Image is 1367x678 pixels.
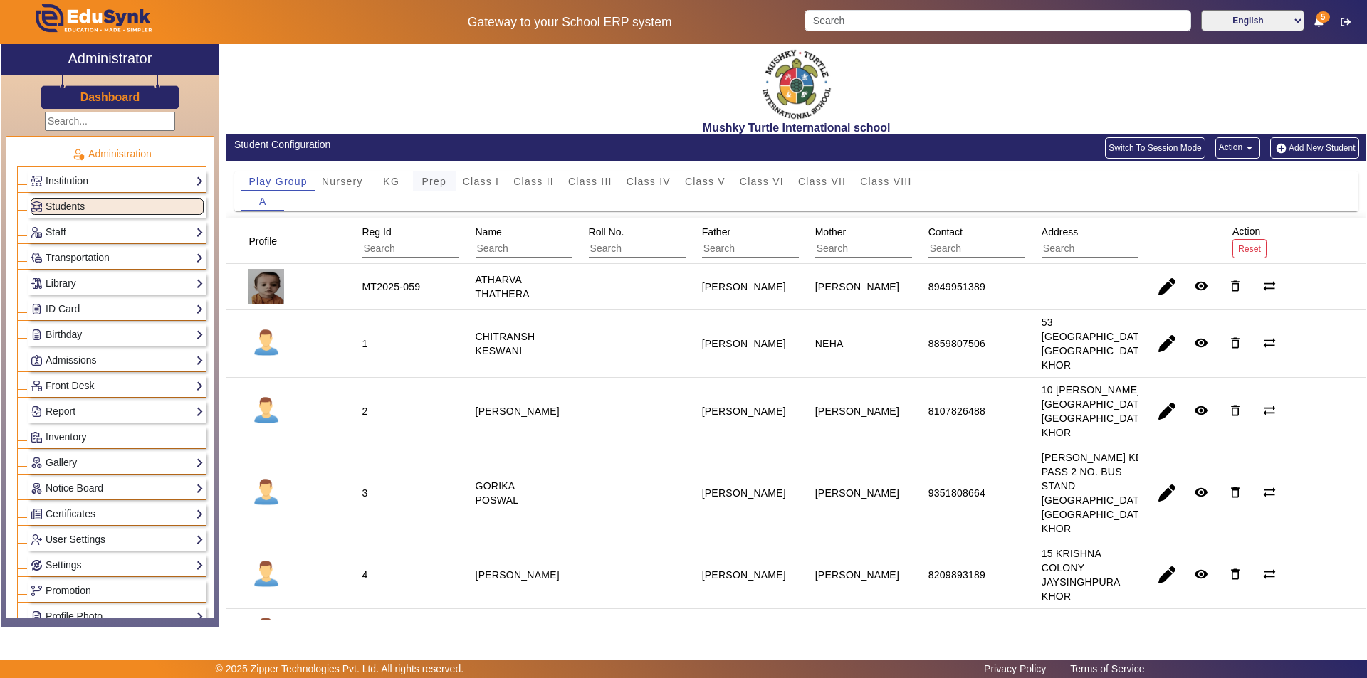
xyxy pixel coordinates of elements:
img: profile.png [248,614,284,650]
img: f2cfa3ea-8c3d-4776-b57d-4b8cb03411bc [761,48,832,121]
h2: Administrator [68,50,152,67]
span: Play Group [248,176,308,186]
span: Class VIII [860,176,911,186]
div: Roll No. [584,219,734,263]
input: Search [1042,240,1169,258]
mat-icon: delete_outline [1228,485,1242,499]
input: Search [362,240,489,258]
button: Add New Student [1270,137,1358,159]
span: Profile [248,235,277,247]
div: [PERSON_NAME] [815,280,899,294]
span: A [259,196,267,206]
div: [PERSON_NAME] [815,404,899,418]
div: [PERSON_NAME] [702,337,786,351]
input: Search [702,240,829,258]
a: Students [31,198,204,215]
span: Inventory [46,431,87,443]
img: add-new-student.png [1274,142,1289,154]
div: 53 [GEOGRAPHIC_DATA] [GEOGRAPHIC_DATA] KHOR [1042,315,1148,372]
span: Class III [568,176,612,186]
mat-icon: delete_outline [1228,336,1242,350]
div: Profile [243,228,295,254]
div: MT2025-059 [362,280,420,294]
span: KG [383,176,399,186]
staff-with-status: GORIKA POSWAL [476,480,519,506]
span: Class VI [740,176,784,186]
img: profile.png [248,475,284,511]
div: 2 [362,404,367,418]
div: 8949951389 [928,280,985,294]
span: Nursery [322,176,363,186]
span: Name [476,226,502,238]
span: Roll No. [589,226,624,238]
input: Search [815,240,943,258]
span: Class VII [798,176,846,186]
div: Father [697,219,847,263]
div: [PERSON_NAME] [815,486,899,500]
mat-icon: remove_red_eye [1194,403,1208,418]
div: Student Configuration [234,137,789,152]
span: Reg Id [362,226,391,238]
mat-icon: delete_outline [1228,567,1242,581]
input: Search [805,10,1190,31]
div: 3 [362,486,367,500]
mat-icon: remove_red_eye [1194,336,1208,350]
div: 8859807506 [928,337,985,351]
h2: Mushky Turtle International school [226,121,1366,134]
div: Reg Id [357,219,507,263]
input: Search [928,240,1056,258]
mat-icon: sync_alt [1262,403,1277,418]
div: NEHA [815,337,844,351]
mat-icon: remove_red_eye [1194,485,1208,499]
span: Class IV [627,176,671,186]
img: Branchoperations.png [31,586,42,596]
input: Search... [45,112,175,131]
span: Promotion [46,585,91,596]
div: 4 [362,568,367,582]
mat-icon: remove_red_eye [1194,567,1208,581]
staff-with-status: CHITRANSH KESWANI [476,331,535,356]
a: Promotion [31,583,204,599]
input: Search [589,240,716,258]
span: Class I [463,176,500,186]
img: Inventory.png [31,432,42,443]
staff-with-status: ATHARVA THATHERA [476,274,530,300]
mat-icon: delete_outline [1228,279,1242,293]
mat-icon: remove_red_eye [1194,279,1208,293]
img: Administration.png [72,148,85,161]
input: Search [476,240,603,258]
span: Class V [685,176,726,186]
div: [PERSON_NAME] [815,568,899,582]
div: [PERSON_NAME] [702,404,786,418]
mat-icon: sync_alt [1262,485,1277,499]
a: Dashboard [80,90,141,105]
mat-icon: arrow_drop_down [1242,141,1257,155]
h3: Dashboard [80,90,140,104]
div: [PERSON_NAME] KE PASS 2 NO. BUS STAND [GEOGRAPHIC_DATA] [GEOGRAPHIC_DATA] KHOR [1042,450,1148,536]
img: profile.png [248,326,284,361]
div: 15 KRISHNA COLONY JAYSINGHPURA KHOR [1042,546,1122,603]
div: Contact [923,219,1074,263]
img: 1e6a7432-eec3-4f5f-b620-ecdb046e52cc [248,269,284,304]
span: Class II [513,176,554,186]
mat-icon: delete_outline [1228,403,1242,418]
img: Students.png [31,201,42,212]
mat-icon: sync_alt [1262,279,1277,293]
mat-icon: sync_alt [1262,567,1277,581]
div: Action [1227,218,1272,263]
p: Administration [17,147,206,161]
img: profile.png [248,557,284,593]
span: Students [46,201,85,212]
a: Terms of Service [1063,660,1151,678]
button: Reset [1232,239,1267,258]
div: Mother [810,219,960,263]
div: [PERSON_NAME] [702,280,786,294]
staff-with-status: [PERSON_NAME] [476,406,560,417]
span: Contact [928,226,963,238]
a: Administrator [1,44,219,75]
div: [PERSON_NAME] [PERSON_NAME] [815,618,899,646]
div: Name [471,219,621,263]
img: profile.png [248,393,284,429]
button: Action [1215,137,1260,159]
div: Address [1037,219,1187,263]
